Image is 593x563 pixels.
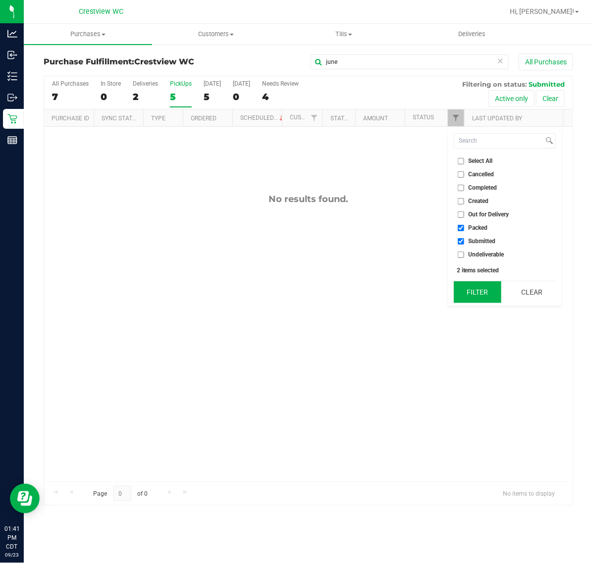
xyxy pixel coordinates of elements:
[510,7,574,15] span: Hi, [PERSON_NAME]!
[153,30,280,39] span: Customers
[290,114,321,121] a: Customer
[133,91,158,102] div: 2
[233,80,250,87] div: [DATE]
[529,80,565,88] span: Submitted
[7,114,17,124] inline-svg: Retail
[240,114,285,121] a: Scheduled
[458,198,464,205] input: Created
[24,24,152,45] a: Purchases
[488,90,535,107] button: Active only
[151,115,165,122] a: Type
[331,115,383,122] a: State Registry ID
[454,281,501,303] button: Filter
[469,158,493,164] span: Select All
[458,238,464,245] input: Submitted
[204,91,221,102] div: 5
[469,185,497,191] span: Completed
[79,7,123,16] span: Crestview WC
[497,54,504,67] span: Clear
[7,93,17,102] inline-svg: Outbound
[306,109,323,126] a: Filter
[262,91,299,102] div: 4
[44,57,220,66] h3: Purchase Fulfillment:
[469,198,489,204] span: Created
[152,24,280,45] a: Customers
[445,30,499,39] span: Deliveries
[102,115,140,122] a: Sync Status
[133,80,158,87] div: Deliveries
[472,115,522,122] a: Last Updated By
[519,53,573,70] button: All Purchases
[204,80,221,87] div: [DATE]
[458,158,464,164] input: Select All
[495,486,563,501] span: No items to display
[469,238,496,244] span: Submitted
[469,211,509,217] span: Out for Delivery
[7,50,17,60] inline-svg: Inbound
[454,134,544,148] input: Search
[469,225,488,231] span: Packed
[7,71,17,81] inline-svg: Inventory
[458,211,464,218] input: Out for Delivery
[448,109,464,126] a: Filter
[52,115,89,122] a: Purchase ID
[101,80,121,87] div: In Store
[280,24,408,45] a: Tills
[170,91,192,102] div: 5
[262,80,299,87] div: Needs Review
[280,30,408,39] span: Tills
[134,57,194,66] span: Crestview WC
[462,80,527,88] span: Filtering on status:
[101,91,121,102] div: 0
[457,267,553,274] div: 2 items selected
[469,252,504,257] span: Undeliverable
[408,24,537,45] a: Deliveries
[469,171,494,177] span: Cancelled
[24,30,152,39] span: Purchases
[458,225,464,231] input: Packed
[458,171,464,178] input: Cancelled
[413,114,434,121] a: Status
[4,551,19,559] p: 09/23
[170,80,192,87] div: PickUps
[363,115,388,122] a: Amount
[233,91,250,102] div: 0
[508,281,556,303] button: Clear
[458,185,464,191] input: Completed
[52,91,89,102] div: 7
[458,252,464,258] input: Undeliverable
[10,484,40,513] iframe: Resource center
[44,194,573,205] div: No results found.
[311,54,509,69] input: Search Purchase ID, Original ID, State Registry ID or Customer Name...
[52,80,89,87] div: All Purchases
[4,524,19,551] p: 01:41 PM CDT
[536,90,565,107] button: Clear
[7,29,17,39] inline-svg: Analytics
[191,115,216,122] a: Ordered
[85,486,156,501] span: Page of 0
[7,135,17,145] inline-svg: Reports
